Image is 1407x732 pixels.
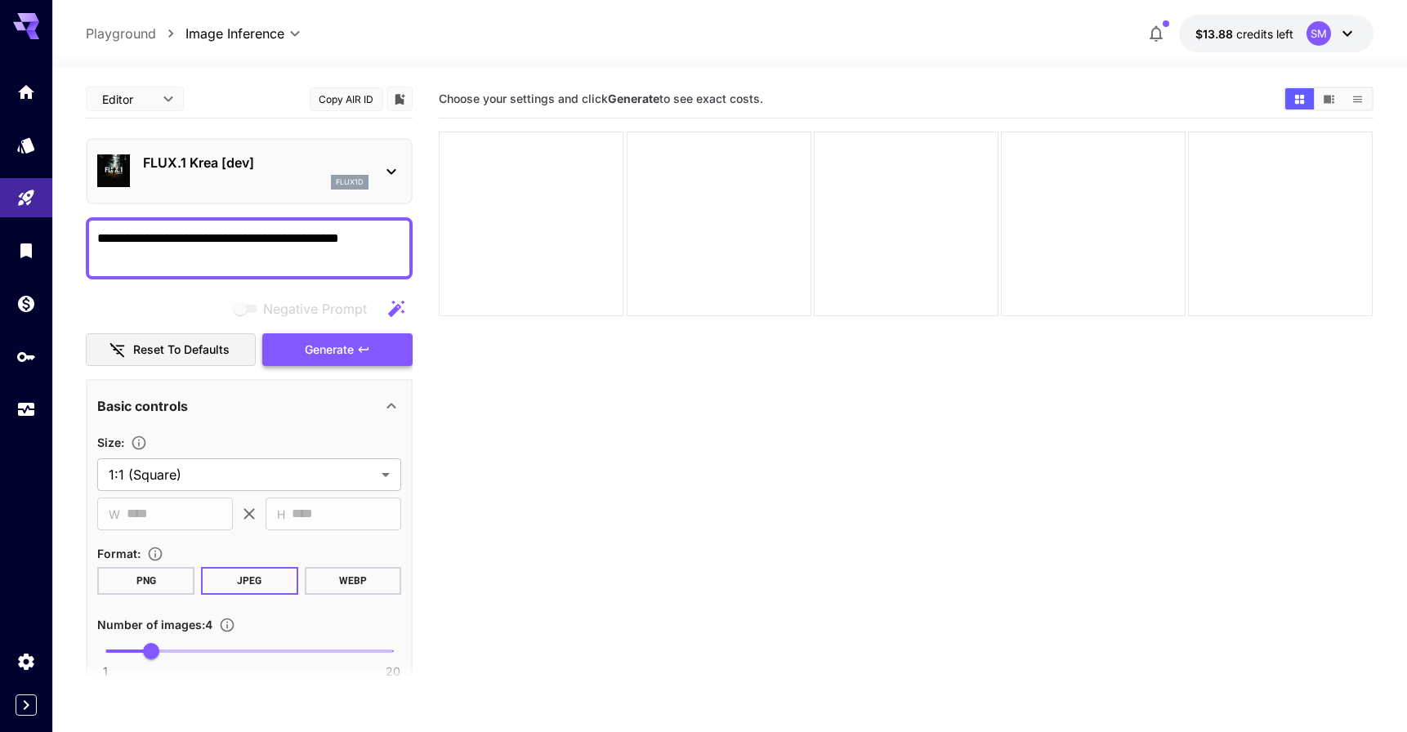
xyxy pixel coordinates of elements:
[201,567,298,595] button: JPEG
[16,188,36,208] div: Playground
[336,176,364,188] p: flux1d
[16,694,37,716] button: Expand sidebar
[305,340,354,360] span: Generate
[1306,21,1331,46] div: SM
[1315,88,1343,109] button: Show images in video view
[1285,88,1314,109] button: Show images in grid view
[97,146,401,196] div: FLUX.1 Krea [dev]flux1d
[109,505,120,524] span: W
[143,153,368,172] p: FLUX.1 Krea [dev]
[1195,25,1293,42] div: $13.87548
[608,91,659,105] b: Generate
[141,546,170,562] button: Choose the file format for the output image.
[86,333,256,367] button: Reset to defaults
[1284,87,1373,111] div: Show images in grid viewShow images in video viewShow images in list view
[109,465,375,484] span: 1:1 (Square)
[16,135,36,155] div: Models
[97,396,188,416] p: Basic controls
[16,82,36,102] div: Home
[1195,27,1236,41] span: $13.88
[439,91,763,105] span: Choose your settings and click to see exact costs.
[1236,27,1293,41] span: credits left
[310,87,383,111] button: Copy AIR ID
[97,386,401,426] div: Basic controls
[263,299,367,319] span: Negative Prompt
[97,547,141,560] span: Format :
[16,399,36,420] div: Usage
[16,293,36,314] div: Wallet
[86,24,185,43] nav: breadcrumb
[262,333,413,367] button: Generate
[97,567,194,595] button: PNG
[16,240,36,261] div: Library
[212,617,242,633] button: Specify how many images to generate in a single request. Each image generation will be charged se...
[16,346,36,367] div: API Keys
[185,24,284,43] span: Image Inference
[16,651,36,672] div: Settings
[97,435,124,449] span: Size :
[1179,15,1373,52] button: $13.87548SM
[305,567,402,595] button: WEBP
[86,24,156,43] a: Playground
[230,298,380,319] span: Negative prompts are not compatible with the selected model.
[392,89,407,109] button: Add to library
[124,435,154,451] button: Adjust the dimensions of the generated image by specifying its width and height in pixels, or sel...
[277,505,285,524] span: H
[1343,88,1372,109] button: Show images in list view
[102,91,153,108] span: Editor
[97,618,212,632] span: Number of images : 4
